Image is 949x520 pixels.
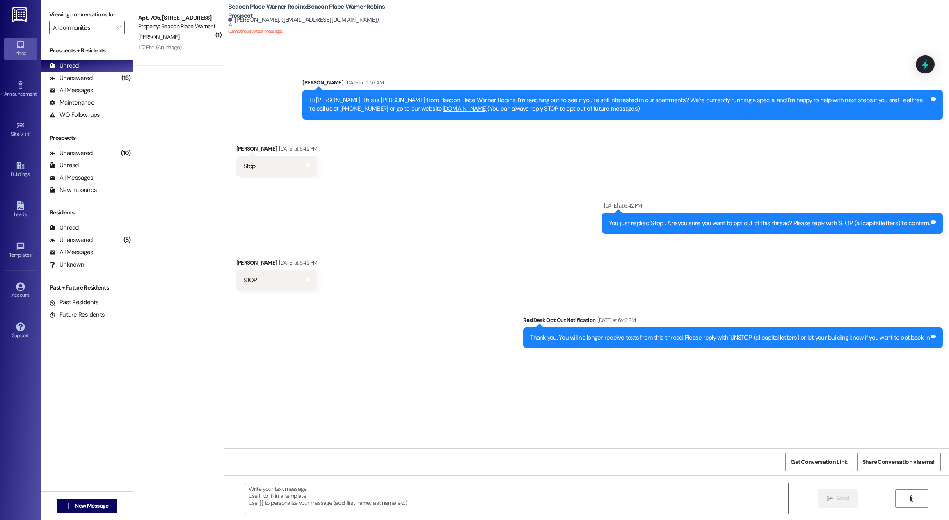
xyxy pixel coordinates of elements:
div: All Messages [49,248,93,257]
span: • [32,251,33,257]
div: Unread [49,224,79,232]
div: Prospects [41,134,133,142]
div: Unanswered [49,149,93,157]
div: All Messages [49,173,93,182]
div: [DATE] at 6:42 PM [277,258,317,267]
div: All Messages [49,86,93,95]
input: All communities [53,21,112,34]
a: Inbox [4,38,37,60]
div: Hi [PERSON_NAME]! This is [PERSON_NAME] from Beacon Place Warner Robins. I’m reaching out to see ... [309,96,930,114]
a: Support [4,320,37,342]
span: Send [836,494,849,503]
span: • [37,90,38,96]
div: Prospects + Residents [41,46,133,55]
div: 1:17 PM: (An Image) [138,43,182,51]
div: (18) [119,72,133,84]
span: • [30,130,31,136]
i:  [827,495,833,502]
div: [PERSON_NAME] [236,144,318,156]
a: [DOMAIN_NAME] [442,105,487,113]
div: Unanswered [49,74,93,82]
span: Share Conversation via email [862,458,935,466]
i:  [65,503,71,509]
i:  [116,24,120,31]
div: Future Residents [49,310,105,319]
div: Thank you. You will no longer receive texts from this thread. Please reply with 'UNSTOP' (all cap... [530,333,930,342]
div: STOP [243,276,257,285]
div: New Inbounds [49,186,97,194]
div: Past Residents [49,298,99,307]
a: Templates • [4,239,37,262]
div: Unread [49,161,79,170]
div: [PERSON_NAME]. ([EMAIL_ADDRESS][DOMAIN_NAME]) [228,16,379,24]
div: Unknown [49,260,84,269]
i:  [908,495,915,502]
label: Viewing conversations for [49,8,125,21]
span: [PERSON_NAME] [138,33,179,41]
a: Site Visit • [4,119,37,141]
div: (10) [119,147,133,160]
div: Property: Beacon Place Warner Robins [138,22,214,31]
div: [PERSON_NAME] [302,78,943,90]
button: New Message [57,499,117,513]
div: ResiDesk Opt Out Notification [523,316,943,327]
a: Leads [4,199,37,221]
img: ResiDesk Logo [12,7,29,22]
div: Residents [41,208,133,217]
div: [PERSON_NAME] [236,258,318,270]
a: Account [4,280,37,302]
b: Beacon Place Warner Robins: Beacon Place Warner Robins Prospect [228,2,392,20]
div: Maintenance [49,98,94,107]
div: (8) [121,234,133,246]
sup: Cannot receive text messages [228,22,283,34]
div: Unanswered [49,236,93,244]
a: Buildings [4,159,37,181]
div: Stop [243,162,256,171]
div: [DATE] at 6:42 PM [277,144,317,153]
span: Get Conversation Link [791,458,847,466]
div: [DATE] at 6:42 PM [595,316,636,324]
div: Past + Future Residents [41,283,133,292]
div: You just replied 'Stop '. Are you sure you want to opt out of this thread? Please reply with 'STO... [609,219,930,228]
button: Send [818,489,858,508]
div: [DATE] at 11:57 AM [343,78,384,87]
button: Share Conversation via email [857,453,941,471]
div: [DATE] at 6:42 PM [602,201,642,210]
div: Unread [49,62,79,70]
span: New Message [75,502,108,510]
button: Get Conversation Link [785,453,853,471]
div: WO Follow-ups [49,111,100,119]
div: Apt. 705, [STREET_ADDRESS]-Warner Robins, LLC [138,14,214,22]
